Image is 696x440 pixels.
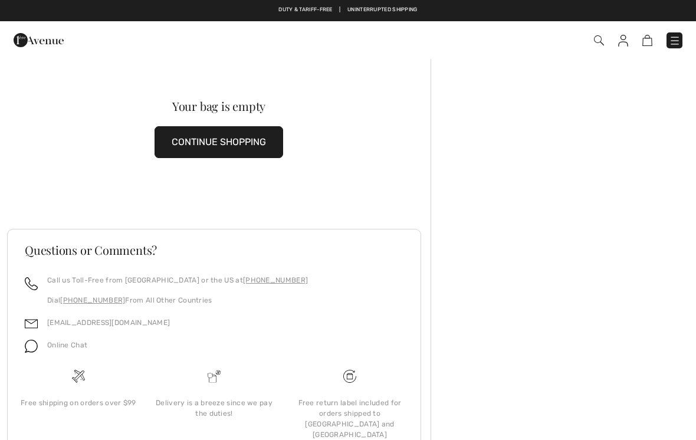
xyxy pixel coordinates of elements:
a: [PHONE_NUMBER] [243,276,308,284]
div: Free return label included for orders shipped to [GEOGRAPHIC_DATA] and [GEOGRAPHIC_DATA] [291,398,408,440]
img: call [25,277,38,290]
img: My Info [618,35,628,47]
img: Menu [669,35,681,47]
img: Free shipping on orders over $99 [72,370,85,383]
img: email [25,317,38,330]
img: Shopping Bag [642,35,652,46]
p: Call us Toll-Free from [GEOGRAPHIC_DATA] or the US at [47,275,308,285]
a: [PHONE_NUMBER] [60,296,125,304]
img: Delivery is a breeze since we pay the duties! [208,370,221,383]
a: [EMAIL_ADDRESS][DOMAIN_NAME] [47,318,170,327]
span: Online Chat [47,341,87,349]
img: chat [25,340,38,353]
img: 1ère Avenue [14,28,64,52]
div: Your bag is empty [28,100,409,112]
button: CONTINUE SHOPPING [155,126,283,158]
a: 1ère Avenue [14,34,64,45]
img: Search [594,35,604,45]
p: Dial From All Other Countries [47,295,308,306]
h3: Questions or Comments? [25,244,403,256]
div: Delivery is a breeze since we pay the duties! [156,398,273,419]
img: Free shipping on orders over $99 [343,370,356,383]
div: Free shipping on orders over $99 [20,398,137,408]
